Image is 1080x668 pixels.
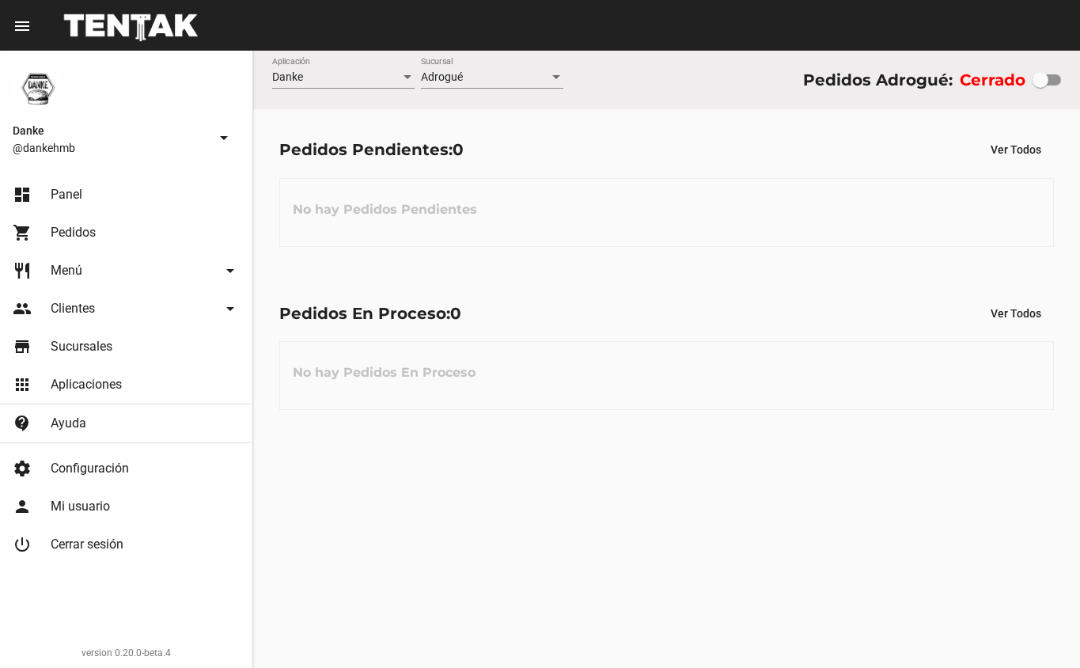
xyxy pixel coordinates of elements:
mat-icon: restaurant [13,261,32,280]
span: Mi usuario [51,499,110,514]
mat-icon: arrow_drop_down [221,261,240,280]
mat-icon: menu [13,17,32,36]
span: Danke [13,121,208,140]
div: Pedidos Adrogué: [803,67,953,93]
button: Ver Todos [978,299,1054,328]
mat-icon: apps [13,375,32,394]
span: Adrogué [421,70,463,83]
img: 1d4517d0-56da-456b-81f5-6111ccf01445.png [13,63,63,114]
span: Ver Todos [991,143,1041,156]
mat-icon: settings [13,459,32,478]
span: Danke [272,70,303,83]
span: Ver Todos [991,307,1041,320]
mat-icon: arrow_drop_down [221,299,240,318]
h3: No hay Pedidos En Proceso [280,349,488,397]
iframe: chat widget [1014,605,1064,652]
mat-icon: contact_support [13,414,32,433]
mat-icon: power_settings_new [13,535,32,554]
span: @dankehmb [13,140,208,156]
mat-icon: people [13,299,32,318]
span: Aplicaciones [51,377,122,393]
span: Ayuda [51,416,86,431]
span: Panel [51,187,82,203]
span: Menú [51,263,82,279]
button: Ver Todos [978,135,1054,164]
label: Cerrado [960,67,1025,93]
mat-icon: shopping_cart [13,223,32,242]
span: 0 [453,140,464,159]
span: Clientes [51,301,95,317]
span: Pedidos [51,225,96,241]
span: Cerrar sesión [51,537,123,552]
mat-icon: store [13,337,32,356]
mat-icon: person [13,497,32,516]
div: Pedidos Pendientes: [279,137,464,162]
mat-icon: dashboard [13,185,32,204]
span: Sucursales [51,339,112,355]
span: Configuración [51,461,129,476]
div: version 0.20.0-beta.4 [13,645,240,661]
mat-icon: arrow_drop_down [214,128,233,147]
div: Pedidos En Proceso: [279,301,461,326]
h3: No hay Pedidos Pendientes [280,186,490,233]
span: 0 [450,304,461,323]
